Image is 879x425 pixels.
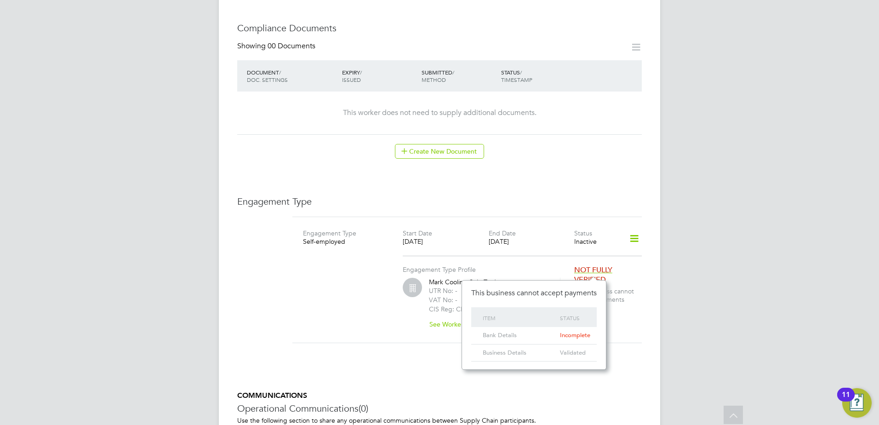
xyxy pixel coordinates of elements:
div: DOCUMENT [245,64,340,88]
span: (0) [359,402,368,414]
span: 00 Documents [268,41,315,51]
span: ISSUED [342,76,361,83]
span: DOC. SETTINGS [247,76,288,83]
div: STATUS [499,64,578,88]
div: Mark Cooling Sole Trader [429,278,548,332]
div: [DATE] [489,237,574,246]
span: / [452,69,454,76]
button: Create New Document [395,144,484,159]
span: / [279,69,281,76]
div: Status [558,307,588,328]
span: Validated [560,349,586,356]
span: METHOD [422,76,446,83]
div: Bank Details [480,327,558,344]
div: This worker does not need to supply additional documents. [246,108,633,118]
span: / [360,69,362,76]
div: Item [480,307,558,328]
p: Use the following section to share any operational communications between Supply Chain participants. [237,416,642,425]
label: CIS Reg: CIS Does Not Apply [429,305,515,313]
h5: COMMUNICATIONS [237,391,642,401]
span: TIMESTAMP [501,76,532,83]
h3: Operational Communications [237,402,642,414]
h3: Engagement Type [237,195,642,207]
div: EXPIRY [340,64,419,88]
div: Inactive [574,237,617,246]
span: Incomplete [560,331,590,339]
label: Status [574,229,592,237]
h5: This business cannot accept payments [471,288,597,298]
div: [DATE] [403,237,488,246]
label: End Date [489,229,516,237]
button: See Worker [429,317,471,332]
label: UTR No: - [429,287,457,295]
button: Open Resource Center, 11 new notifications [842,388,872,418]
div: Self-employed [303,237,388,246]
span: NOT FULLY VERIFIED [574,265,612,284]
div: Showing [237,41,317,51]
div: Business Details [480,345,558,362]
label: Start Date [403,229,432,237]
div: 11 [842,395,850,407]
label: Engagement Type Profile [403,265,476,274]
div: SUBMITTED [419,64,499,88]
label: Engagement Type [303,229,356,237]
span: / [520,69,522,76]
label: VAT No: - [429,296,457,304]
span: This business cannot accept payments [574,287,645,304]
h3: Compliance Documents [237,22,642,34]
